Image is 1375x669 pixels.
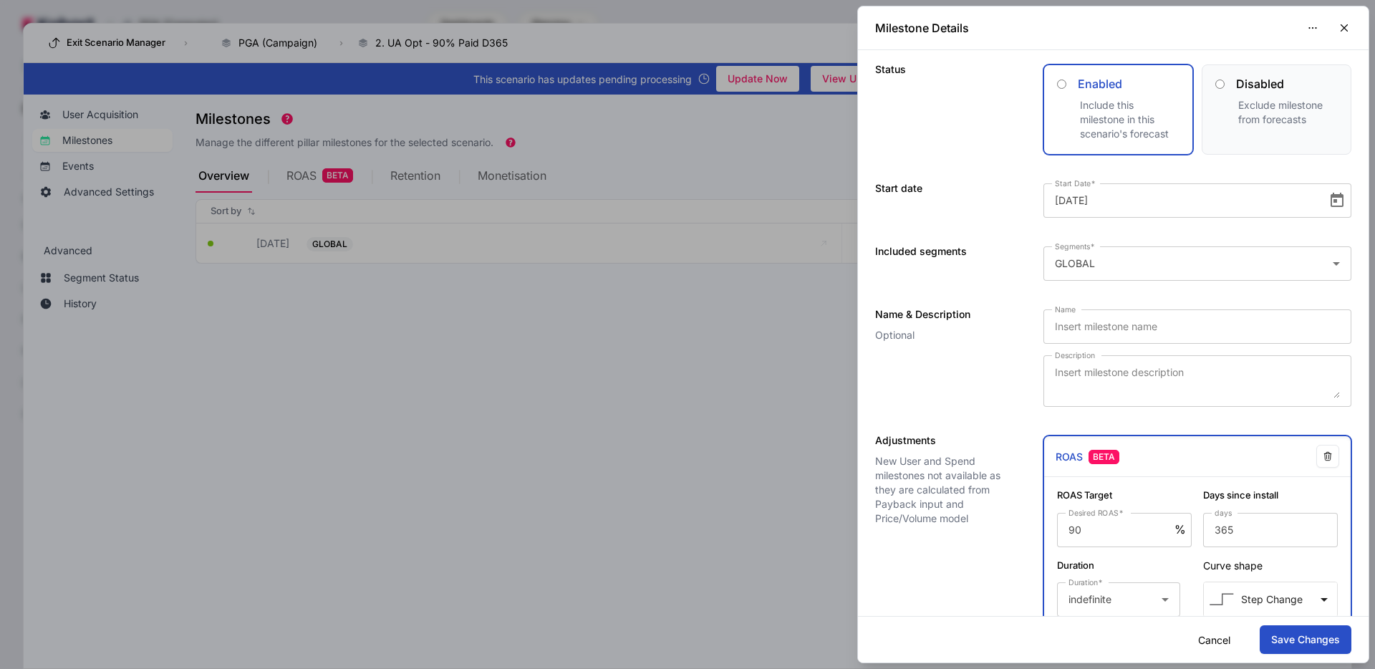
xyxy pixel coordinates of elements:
input: EnabledInclude this milestone in this scenario's forecast [1057,80,1066,89]
span: Include this milestone in this scenario's forecast [1080,99,1169,140]
h3: Duration [1057,559,1192,573]
mat-label: days [1215,508,1232,517]
button: Save Changes [1260,625,1351,654]
input: Insert milestone name [1055,318,1340,335]
span: % [1174,522,1186,536]
h3: Enabled [1078,75,1122,92]
span: indefinite [1068,593,1111,605]
h3: Start date [875,183,922,193]
h3: Status [875,64,906,74]
span: Exclude milestone from forecasts [1238,99,1323,125]
button: Open calendar [1323,186,1351,215]
mat-label: Curve shape [1203,559,1338,573]
h3: Included segments [875,246,967,256]
mat-label: Name [1055,304,1076,314]
input: DisabledExclude milestone from forecasts [1215,80,1225,89]
h3: New User and Spend milestones not available as they are calculated from Payback input and Price/V... [875,454,1015,526]
button: Cancel [1192,626,1237,654]
span: BETA [1089,450,1119,464]
h3: Optional [875,328,1015,342]
h3: Adjustments [875,435,936,446]
mat-label: Desired ROAS [1068,508,1119,517]
input: Start date [1055,192,1320,209]
h3: Name & Description [875,309,970,319]
h3: Days since install [1203,488,1338,503]
h3: Milestone Details [875,19,969,37]
span: GLOBAL [1055,257,1095,269]
h3: ROAS Target [1057,488,1192,503]
mat-label: Duration [1068,577,1098,587]
mat-icon: arrow_drop_down [1316,591,1333,608]
mat-label: Start Date [1055,178,1091,188]
mat-label: Description [1055,350,1095,360]
img: STEP_CHANGE [1208,592,1235,607]
h3: Disabled [1236,75,1284,92]
mat-label: Segments [1055,241,1091,251]
span: ROAS [1056,449,1083,464]
div: Step Change [1241,591,1303,608]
